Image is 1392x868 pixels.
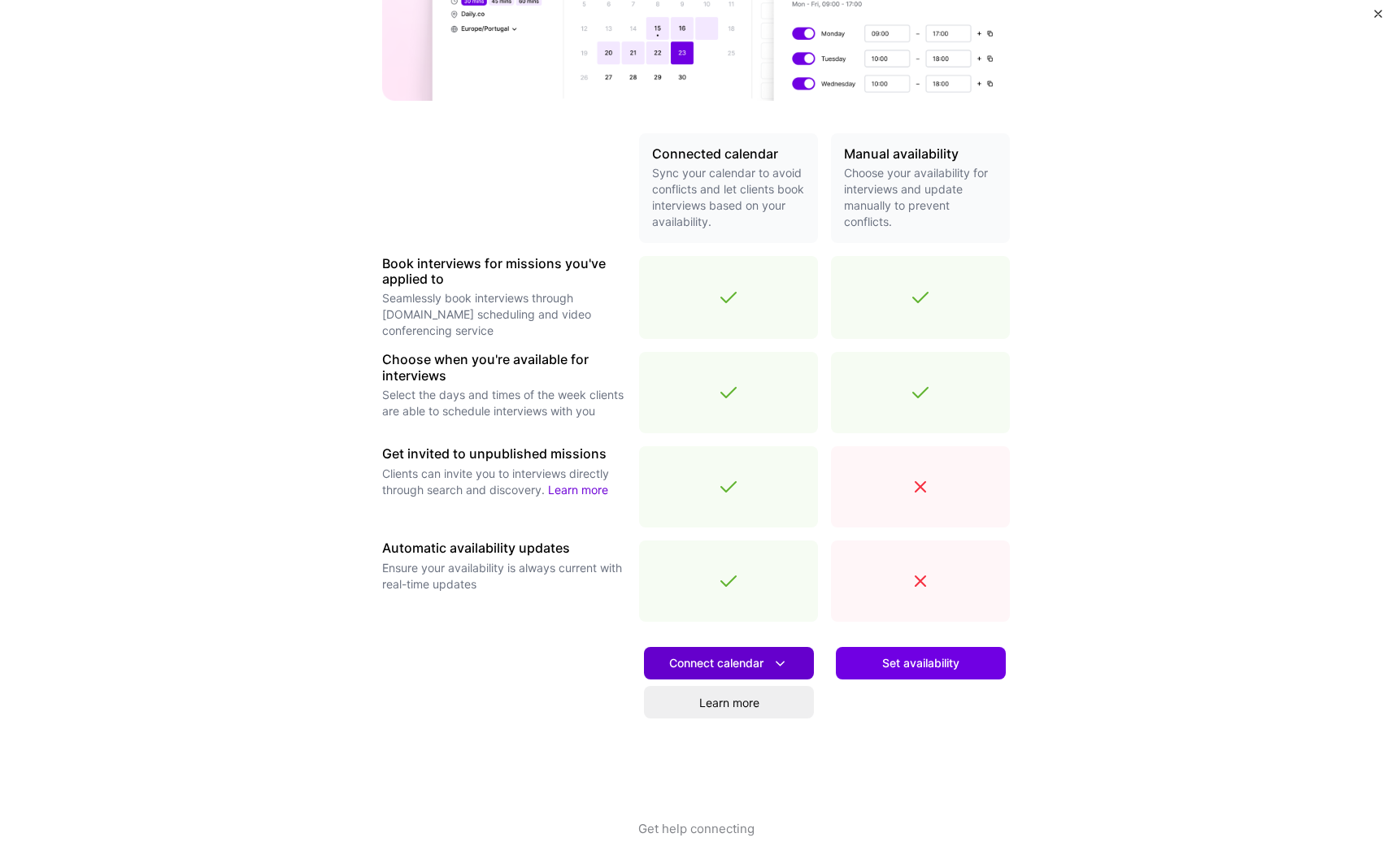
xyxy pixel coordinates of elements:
[652,146,805,162] h3: Connected calendar
[772,655,789,672] i: icon DownArrowWhite
[836,647,1006,679] button: Set availability
[882,655,959,671] span: Set availability
[382,352,626,383] h3: Choose when you're available for interviews
[382,540,626,556] h3: Automatic availability updates
[669,655,789,672] span: Connect calendar
[382,256,626,287] h3: Book interviews for missions you've applied to
[844,146,997,162] h3: Manual availability
[1374,10,1382,27] button: Close
[382,466,626,498] p: Clients can invite you to interviews directly through search and discovery.
[382,290,626,339] p: Seamlessly book interviews through [DOMAIN_NAME] scheduling and video conferencing service
[382,446,626,462] h3: Get invited to unpublished missions
[644,686,814,718] a: Learn more
[382,560,626,592] p: Ensure your availability is always current with real-time updates
[382,387,626,419] p: Select the days and times of the week clients are able to schedule interviews with you
[844,165,997,230] p: Choose your availability for interviews and update manually to prevent conflicts.
[652,165,805,230] p: Sync your calendar to avoid conflicts and let clients book interviews based on your availability.
[644,647,814,679] button: Connect calendar
[548,483,608,497] a: Learn more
